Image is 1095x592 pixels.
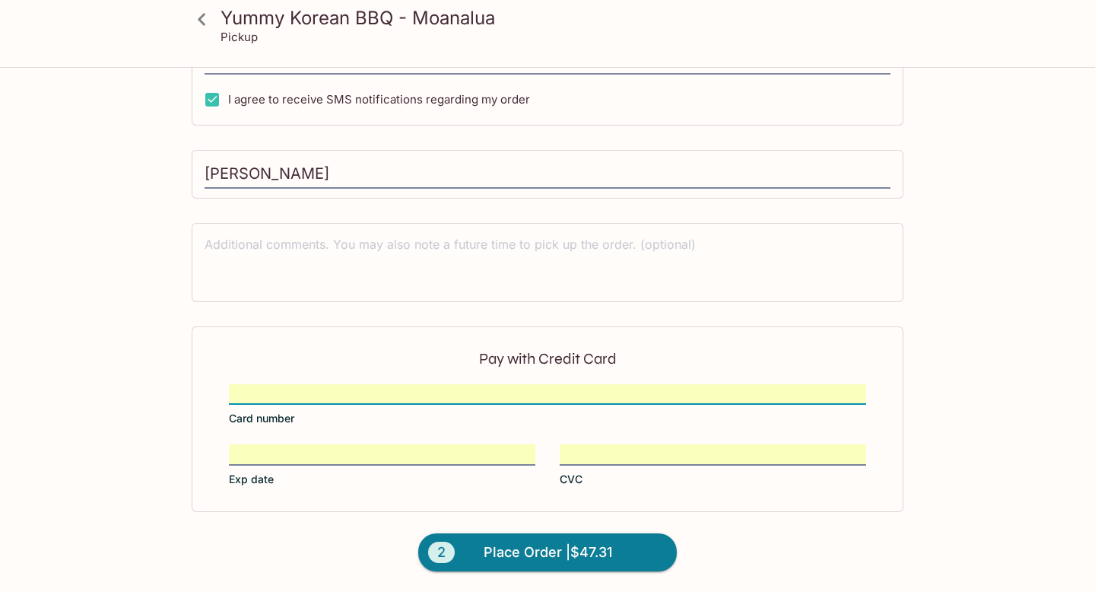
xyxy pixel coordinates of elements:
[229,411,294,426] span: Card number
[484,540,612,565] span: Place Order | $47.31
[228,92,530,107] span: I agree to receive SMS notifications regarding my order
[428,542,455,563] span: 2
[560,472,582,487] span: CVC
[418,533,677,571] button: 2Place Order |$47.31
[221,30,258,44] p: Pickup
[229,352,866,366] p: Pay with Credit Card
[221,6,900,30] h3: Yummy Korean BBQ - Moanalua
[205,160,890,189] input: Enter first and last name
[560,446,866,463] iframe: Secure CVC input frame
[229,446,535,463] iframe: Secure expiration date input frame
[229,386,866,403] iframe: Secure card number input frame
[229,472,274,487] span: Exp date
